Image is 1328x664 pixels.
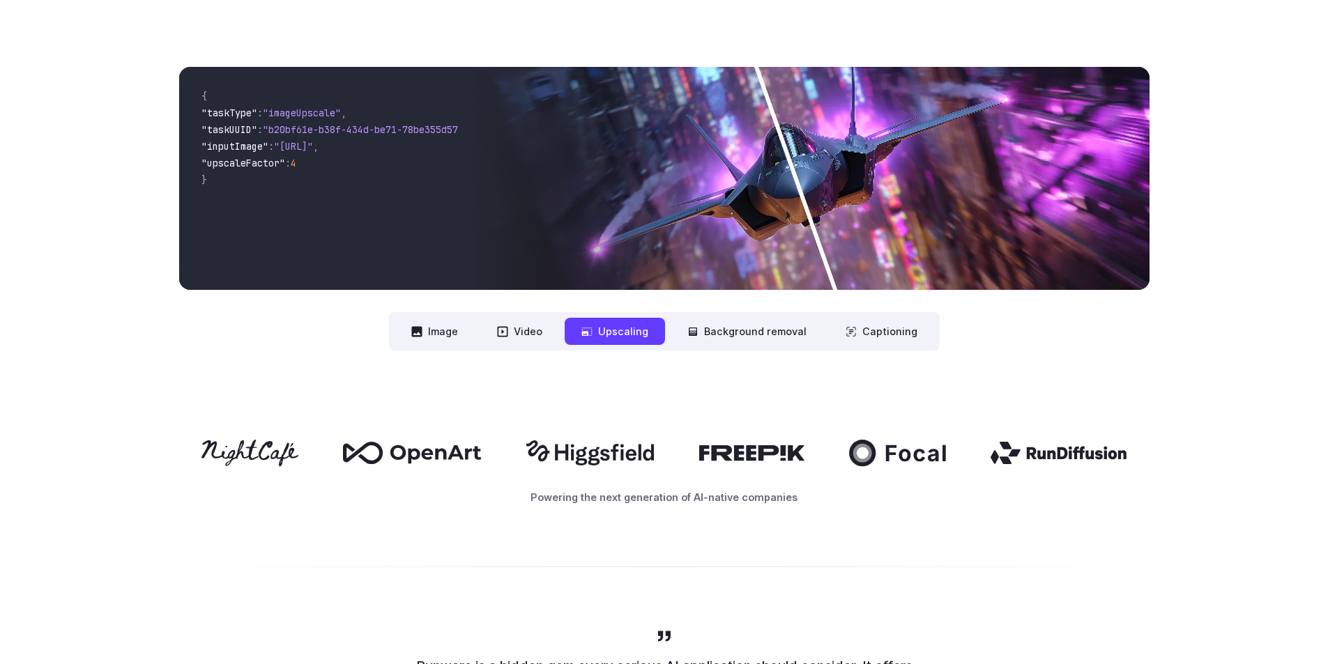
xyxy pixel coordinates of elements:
span: "taskUUID" [201,123,257,136]
span: , [313,140,319,153]
span: "b20bf61e-b38f-434d-be71-78be355d5795" [263,123,475,136]
button: Image [395,318,475,345]
span: : [268,140,274,153]
span: "[URL]" [274,140,313,153]
img: Futuristic stealth jet streaking through a neon-lit cityscape with glowing purple exhaust [470,67,1149,290]
p: Powering the next generation of AI-native companies [179,489,1150,505]
button: Upscaling [565,318,665,345]
span: } [201,173,207,186]
span: { [201,90,207,102]
span: , [341,107,346,119]
button: Video [480,318,559,345]
button: Captioning [829,318,934,345]
span: "upscaleFactor" [201,157,285,169]
span: : [257,123,263,136]
span: : [257,107,263,119]
span: "imageUpscale" [263,107,341,119]
span: "inputImage" [201,140,268,153]
span: : [285,157,291,169]
button: Background removal [671,318,823,345]
span: "taskType" [201,107,257,119]
span: 4 [291,157,296,169]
